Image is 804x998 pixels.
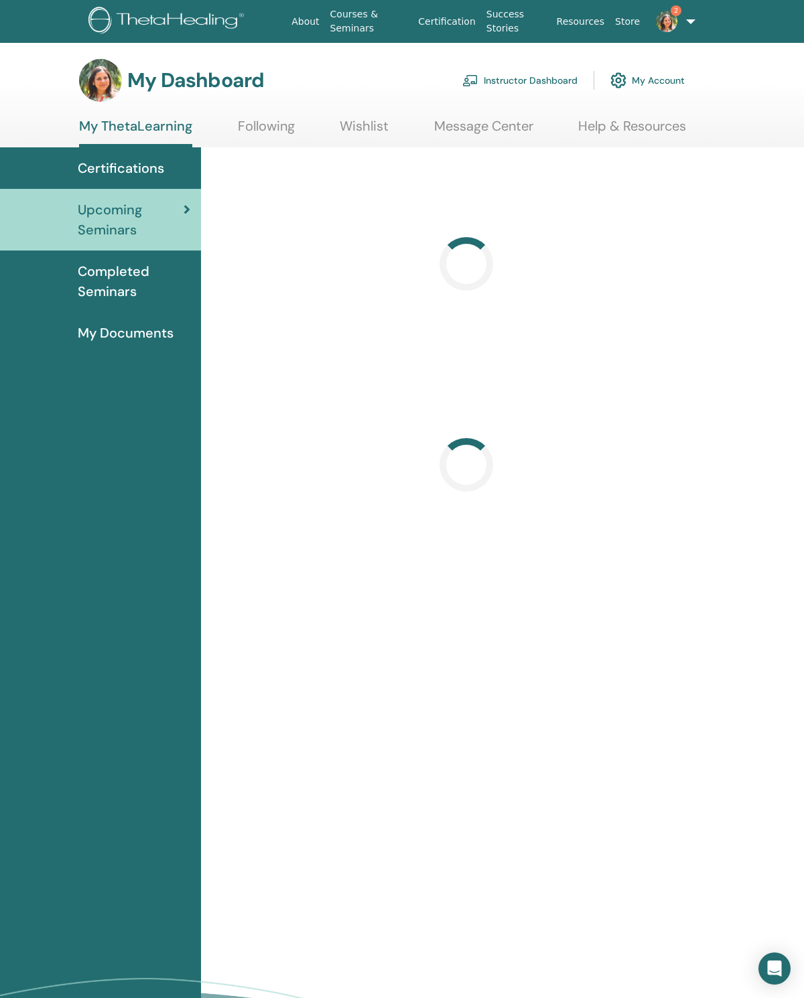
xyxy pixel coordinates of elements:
a: Wishlist [340,118,389,144]
a: My ThetaLearning [79,118,192,147]
a: Instructor Dashboard [462,66,578,95]
span: 2 [671,5,681,16]
img: cog.svg [610,69,626,92]
a: Help & Resources [578,118,686,144]
img: default.jpg [79,59,122,102]
a: Message Center [434,118,533,144]
a: Resources [551,9,610,34]
a: Success Stories [481,2,551,41]
a: Following [238,118,295,144]
a: My Account [610,66,685,95]
img: default.jpg [656,11,677,32]
img: chalkboard-teacher.svg [462,74,478,86]
div: Open Intercom Messenger [758,952,791,985]
a: About [286,9,324,34]
span: Upcoming Seminars [78,200,184,240]
img: logo.png [88,7,249,37]
a: Store [610,9,645,34]
h3: My Dashboard [127,68,264,92]
a: Courses & Seminars [325,2,413,41]
span: Certifications [78,158,164,178]
span: My Documents [78,323,174,343]
span: Completed Seminars [78,261,190,301]
a: Certification [413,9,480,34]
